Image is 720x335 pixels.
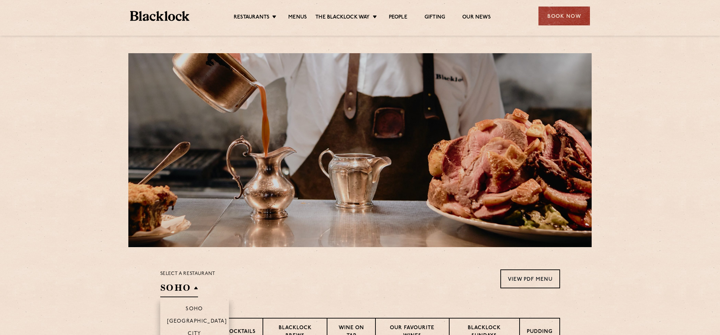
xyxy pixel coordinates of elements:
h2: SOHO [160,282,198,297]
p: [GEOGRAPHIC_DATA] [167,319,227,325]
img: BL_Textured_Logo-footer-cropped.svg [130,11,189,21]
a: The Blacklock Way [315,14,370,22]
a: Menus [288,14,307,22]
a: Restaurants [234,14,269,22]
p: Select a restaurant [160,269,216,278]
a: People [389,14,407,22]
a: Gifting [425,14,445,22]
p: Soho [186,306,203,313]
a: Our News [462,14,491,22]
a: View PDF Menu [500,269,560,288]
div: Book Now [538,7,590,25]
